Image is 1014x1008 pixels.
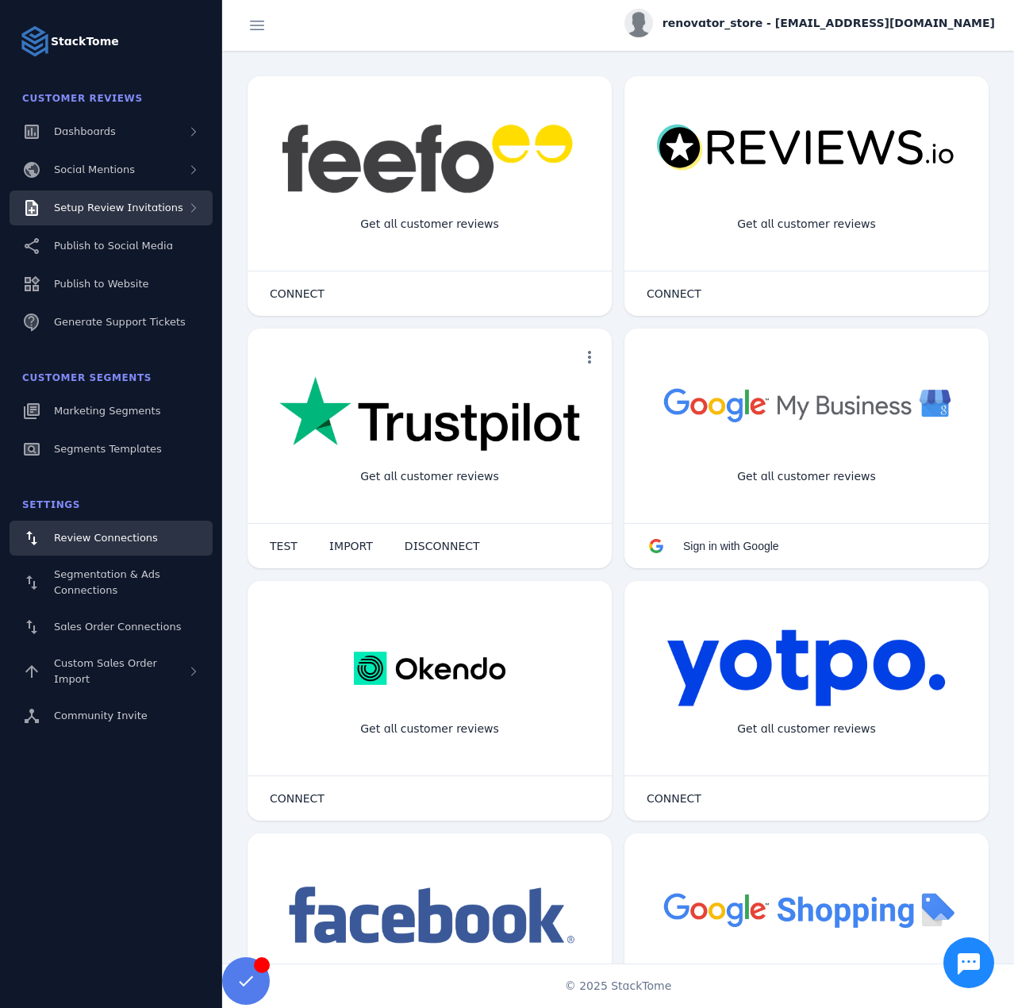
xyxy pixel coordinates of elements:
[631,530,795,562] button: Sign in with Google
[54,125,116,137] span: Dashboards
[624,9,995,37] button: renovator_store - [EMAIL_ADDRESS][DOMAIN_NAME]
[565,978,672,995] span: © 2025 StackTome
[54,240,173,252] span: Publish to Social Media
[51,33,119,50] strong: StackTome
[10,394,213,429] a: Marketing Segments
[10,267,213,302] a: Publish to Website
[724,708,889,750] div: Get all customer reviews
[10,305,213,340] a: Generate Support Tickets
[270,288,325,299] span: CONNECT
[22,93,143,104] span: Customer Reviews
[10,698,213,733] a: Community Invite
[389,530,496,562] button: DISCONNECT
[631,783,717,814] button: CONNECT
[656,376,957,433] img: googlebusiness.png
[666,629,947,708] img: yotpo.png
[54,657,157,685] span: Custom Sales Order Import
[10,610,213,644] a: Sales Order Connections
[724,456,889,498] div: Get all customer reviews
[279,376,580,454] img: trustpilot.png
[329,541,373,552] span: IMPORT
[22,372,152,383] span: Customer Segments
[712,960,900,1002] div: Import Products from Google
[348,708,512,750] div: Get all customer reviews
[354,629,505,708] img: okendo.webp
[313,530,389,562] button: IMPORT
[54,278,148,290] span: Publish to Website
[22,499,80,510] span: Settings
[54,316,186,328] span: Generate Support Tickets
[19,25,51,57] img: Logo image
[254,278,340,310] button: CONNECT
[663,15,995,32] span: renovator_store - [EMAIL_ADDRESS][DOMAIN_NAME]
[54,164,135,175] span: Social Mentions
[54,405,160,417] span: Marketing Segments
[624,9,653,37] img: profile.jpg
[254,530,313,562] button: TEST
[724,203,889,245] div: Get all customer reviews
[631,278,717,310] button: CONNECT
[54,621,181,633] span: Sales Order Connections
[54,202,183,214] span: Setup Review Invitations
[270,793,325,804] span: CONNECT
[656,124,957,172] img: reviewsio.svg
[279,881,580,952] img: facebook.png
[54,568,160,596] span: Segmentation & Ads Connections
[270,541,298,552] span: TEST
[54,710,148,721] span: Community Invite
[10,432,213,467] a: Segments Templates
[279,124,580,194] img: feefo.png
[647,288,701,299] span: CONNECT
[348,203,512,245] div: Get all customer reviews
[348,456,512,498] div: Get all customer reviews
[405,541,480,552] span: DISCONNECT
[647,793,701,804] span: CONNECT
[656,881,957,937] img: googleshopping.png
[54,443,162,455] span: Segments Templates
[10,229,213,264] a: Publish to Social Media
[574,341,605,373] button: more
[683,540,779,552] span: Sign in with Google
[254,783,340,814] button: CONNECT
[10,521,213,556] a: Review Connections
[10,559,213,606] a: Segmentation & Ads Connections
[54,532,158,544] span: Review Connections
